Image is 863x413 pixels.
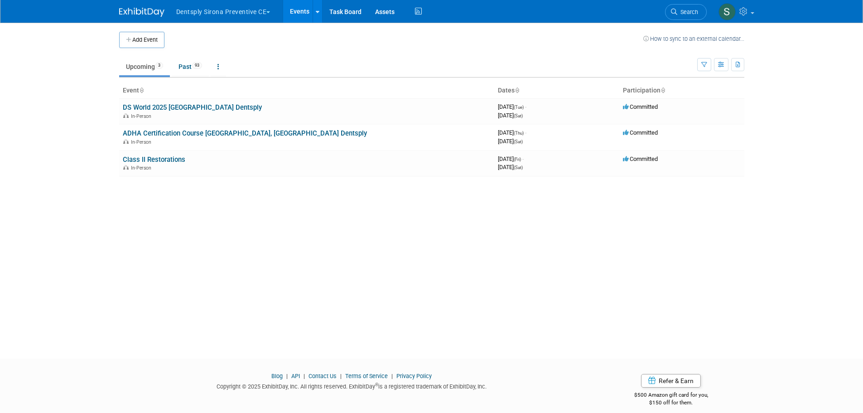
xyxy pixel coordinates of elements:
[119,32,164,48] button: Add Event
[598,385,744,406] div: $500 Amazon gift card for you,
[514,131,524,136] span: (Thu)
[271,373,283,379] a: Blog
[338,373,344,379] span: |
[119,83,494,98] th: Event
[123,129,367,137] a: ADHA Certification Course [GEOGRAPHIC_DATA], [GEOGRAPHIC_DATA] Dentsply
[119,58,170,75] a: Upcoming3
[514,105,524,110] span: (Tue)
[665,4,707,20] a: Search
[515,87,519,94] a: Sort by Start Date
[522,155,524,162] span: -
[172,58,209,75] a: Past93
[598,399,744,407] div: $150 off for them.
[498,164,523,170] span: [DATE]
[396,373,432,379] a: Privacy Policy
[389,373,395,379] span: |
[498,112,523,119] span: [DATE]
[123,113,129,118] img: In-Person Event
[514,139,523,144] span: (Sat)
[661,87,665,94] a: Sort by Participation Type
[514,157,521,162] span: (Fri)
[718,3,736,20] img: Samantha Meyers
[119,380,585,391] div: Copyright © 2025 ExhibitDay, Inc. All rights reserved. ExhibitDay is a registered trademark of Ex...
[623,155,658,162] span: Committed
[619,83,744,98] th: Participation
[514,165,523,170] span: (Sat)
[623,129,658,136] span: Committed
[131,165,154,171] span: In-Person
[123,155,185,164] a: Class II Restorations
[643,35,744,42] a: How to sync to an external calendar...
[498,138,523,145] span: [DATE]
[139,87,144,94] a: Sort by Event Name
[498,103,526,110] span: [DATE]
[494,83,619,98] th: Dates
[623,103,658,110] span: Committed
[677,9,698,15] span: Search
[498,155,524,162] span: [DATE]
[155,62,163,69] span: 3
[525,129,526,136] span: -
[514,113,523,118] span: (Sat)
[525,103,526,110] span: -
[123,103,262,112] a: DS World 2025 [GEOGRAPHIC_DATA] Dentsply
[309,373,337,379] a: Contact Us
[301,373,307,379] span: |
[345,373,388,379] a: Terms of Service
[123,165,129,170] img: In-Person Event
[131,113,154,119] span: In-Person
[498,129,526,136] span: [DATE]
[131,139,154,145] span: In-Person
[641,374,701,388] a: Refer & Earn
[119,8,164,17] img: ExhibitDay
[291,373,300,379] a: API
[123,139,129,144] img: In-Person Event
[284,373,290,379] span: |
[375,382,378,387] sup: ®
[192,62,202,69] span: 93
